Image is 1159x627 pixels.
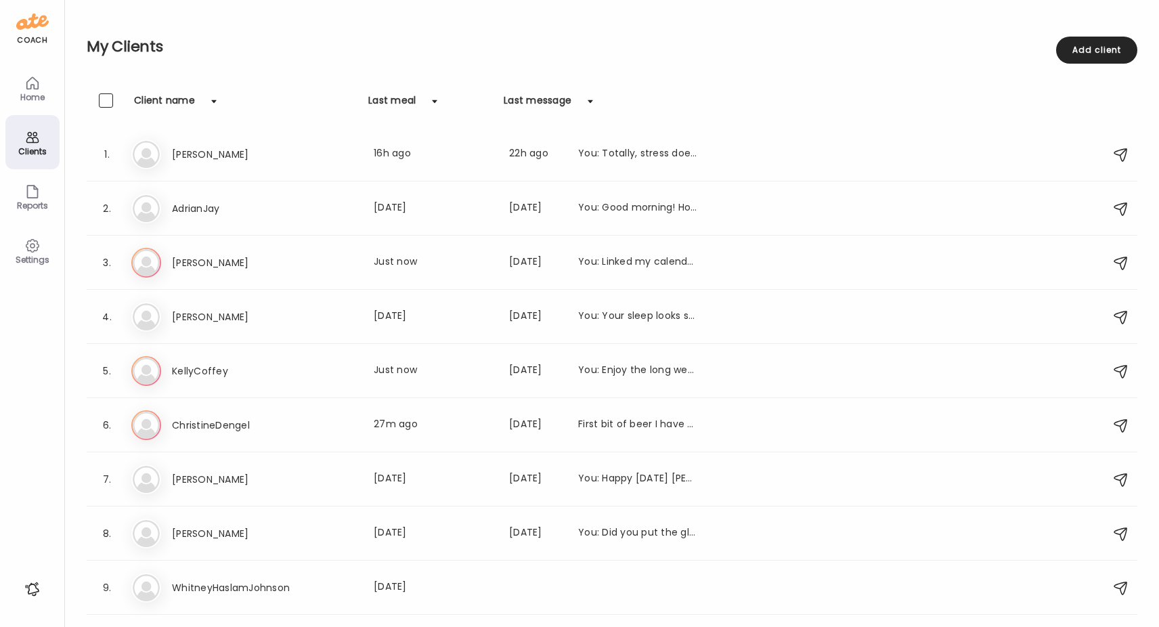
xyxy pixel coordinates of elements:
div: 5. [99,363,115,379]
div: You: Happy [DATE] [PERSON_NAME]. I hope you had a great week! Do you have any weekend events or d... [578,471,697,488]
div: You: Good morning! How are things? Have you checked your supply of travel snacks to make sure you... [578,200,697,217]
h3: AdrianJay [172,200,291,217]
div: Clients [8,147,57,156]
div: [DATE] [509,417,562,433]
div: [DATE] [509,363,562,379]
h3: WhitneyHaslamJohnson [172,580,291,596]
div: [DATE] [509,200,562,217]
div: You: Your sleep looks strong as well on your Whoop band. [578,309,697,325]
div: Last message [504,93,571,115]
div: Add client [1056,37,1137,64]
div: You: Did you put the glucose monitor on? [578,525,697,542]
div: [DATE] [509,471,562,488]
h3: [PERSON_NAME] [172,146,291,163]
div: Settings [8,255,57,264]
div: 16h ago [374,146,493,163]
div: Just now [374,255,493,271]
div: You: Linked my calendar above. [578,255,697,271]
div: [DATE] [509,309,562,325]
div: [DATE] [509,255,562,271]
div: 8. [99,525,115,542]
div: [DATE] [374,471,493,488]
div: You: Enjoy the long weekend. Let me know if I can help you plan for success and stay on track. Yo... [578,363,697,379]
div: [DATE] [509,525,562,542]
h3: KellyCoffey [172,363,291,379]
div: 2. [99,200,115,217]
div: 1. [99,146,115,163]
div: 4. [99,309,115,325]
h3: [PERSON_NAME] [172,309,291,325]
div: 3. [99,255,115,271]
h3: [PERSON_NAME] [172,525,291,542]
h2: My Clients [87,37,1137,57]
div: 9. [99,580,115,596]
div: [DATE] [374,525,493,542]
div: 22h ago [509,146,562,163]
div: coach [17,35,47,46]
div: [DATE] [374,580,493,596]
div: [DATE] [374,309,493,325]
div: 7. [99,471,115,488]
div: Reports [8,201,57,210]
div: You: Totally, stress does this to our blood sugar. You are trending higher overall, which is just... [578,146,697,163]
div: First bit of beer I have had in a very long time but the ginger was intriguing and actually was j... [578,417,697,433]
div: Just now [374,363,493,379]
div: [DATE] [374,200,493,217]
div: Home [8,93,57,102]
div: 27m ago [374,417,493,433]
h3: [PERSON_NAME] [172,471,291,488]
div: Client name [134,93,195,115]
h3: [PERSON_NAME] [172,255,291,271]
div: Last meal [368,93,416,115]
div: 6. [99,417,115,433]
img: ate [16,11,49,33]
h3: ChristineDengel [172,417,291,433]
